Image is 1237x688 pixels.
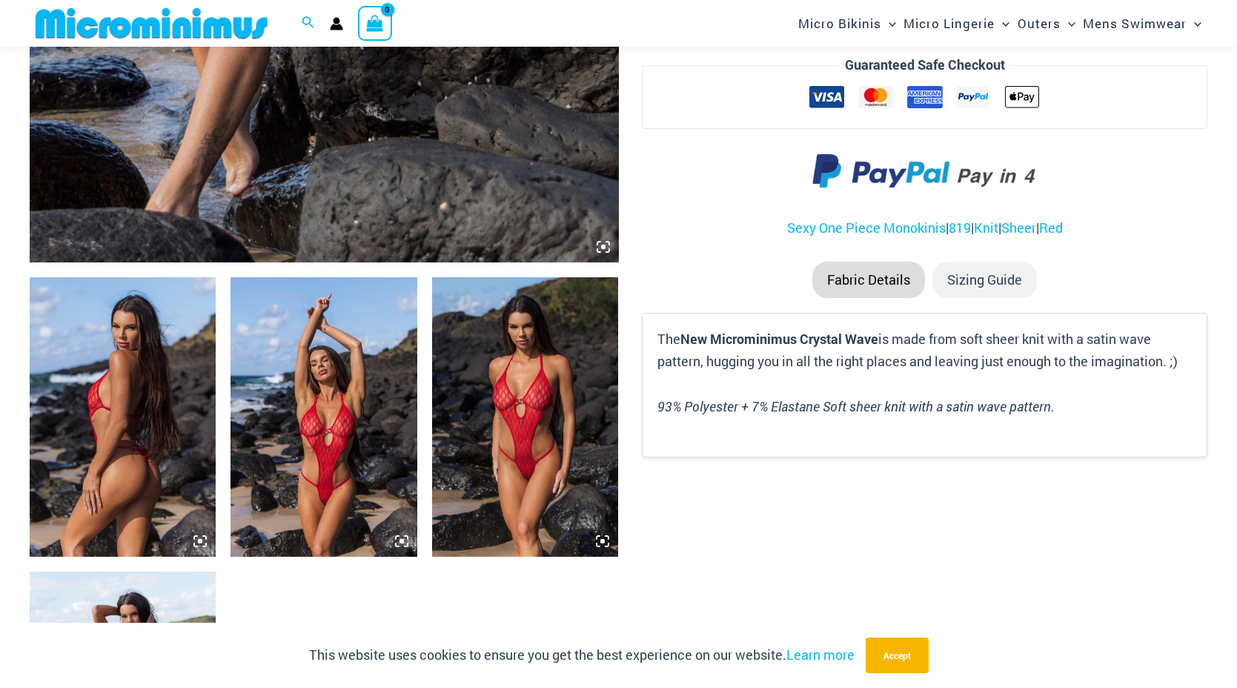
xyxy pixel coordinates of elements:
a: Search icon link [302,14,315,33]
img: Crystal Waves Red 819 One Piece [432,277,618,557]
a: Sheer [1001,219,1036,236]
a: Learn more [786,646,855,664]
i: 93% Polyester + 7% Elastane Soft sheer knit with a satin wave pattern. [657,397,1055,415]
span: Mens Swimwear [1083,4,1187,42]
a: Micro BikinisMenu ToggleMenu Toggle [795,4,900,42]
button: Accept [866,638,929,673]
span: Menu Toggle [1187,4,1201,42]
a: Red [1039,219,1063,236]
a: Sexy One Piece Monokinis [787,219,946,236]
li: Fabric Details [812,262,925,299]
li: Sizing Guide [932,262,1037,299]
p: This website uses cookies to ensure you get the best experience on our website. [309,644,855,666]
p: | | | | [642,217,1207,239]
nav: Site Navigation [792,2,1207,44]
img: Crystal Waves Red 819 One Piece [231,277,417,557]
img: MM SHOP LOGO FLAT [30,7,273,40]
a: Knit [974,219,998,236]
span: Menu Toggle [1061,4,1075,42]
a: Account icon link [330,17,343,30]
span: Micro Bikinis [798,4,881,42]
b: New Microminimus Crystal Wave [680,330,878,348]
img: Crystal Waves Red 819 One Piece [30,277,216,557]
span: Micro Lingerie [903,4,995,42]
a: 819 [949,219,971,236]
span: Menu Toggle [995,4,1009,42]
p: The is made from soft sheer knit with a satin wave pattern, hugging you in all the right places a... [657,328,1192,372]
legend: Guaranteed Safe Checkout [839,54,1011,76]
a: OutersMenu ToggleMenu Toggle [1014,4,1079,42]
a: Micro LingerieMenu ToggleMenu Toggle [900,4,1013,42]
a: Mens SwimwearMenu ToggleMenu Toggle [1079,4,1205,42]
span: Menu Toggle [881,4,896,42]
span: Outers [1018,4,1061,42]
a: View Shopping Cart, empty [358,6,392,40]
